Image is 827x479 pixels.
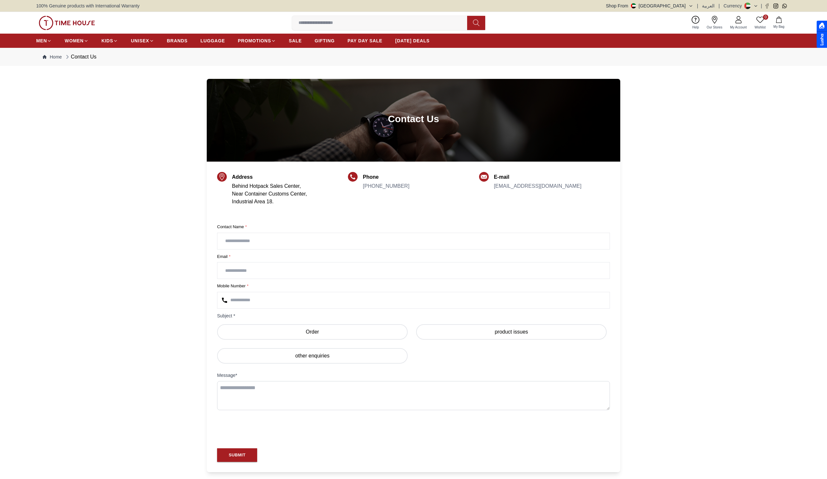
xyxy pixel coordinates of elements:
[703,15,726,31] a: Our Stores
[315,37,335,44] span: GIFTING
[702,3,715,9] button: العربية
[631,3,636,8] img: United Arab Emirates
[217,348,408,364] label: other enquiries
[395,35,430,47] a: [DATE] DEALS
[36,3,140,9] span: 100% Genuine products with International Warranty
[289,35,302,47] a: SALE
[416,324,607,340] label: product issues
[728,25,749,30] span: My Account
[724,3,745,9] div: Currency
[39,16,95,30] img: ...
[232,190,307,198] p: Near Container Customs Center,
[690,25,702,30] span: Help
[64,53,96,61] div: Contact Us
[201,37,225,44] span: LUGGAGE
[217,448,257,462] button: SUBMIT
[131,35,154,47] a: UNISEX
[494,173,581,181] h5: E-mail
[232,198,307,206] p: Industrial Area 18.
[395,37,430,44] span: [DATE] DEALS
[238,37,271,44] span: PROMOTIONS
[494,183,581,189] a: [EMAIL_ADDRESS][DOMAIN_NAME]
[773,4,778,8] a: Instagram
[131,37,149,44] span: UNISEX
[65,37,84,44] span: WOMEN
[201,35,225,47] a: LUGGAGE
[36,35,52,47] a: MEN
[761,3,762,9] span: |
[704,25,725,30] span: Our Stores
[217,417,315,442] iframe: reCAPTCHA
[101,37,113,44] span: KIDS
[217,283,610,289] label: Mobile Number
[238,35,276,47] a: PROMOTIONS
[217,372,610,378] label: Message *
[36,37,47,44] span: MEN
[217,324,408,340] label: Order
[217,253,610,260] label: Email
[36,48,791,66] nav: Breadcrumb
[769,15,788,30] button: My Bag
[782,4,787,8] a: Whatsapp
[232,173,307,181] h5: Address
[388,113,439,125] h1: Contact Us
[43,54,62,60] a: Home
[771,24,787,29] span: My Bag
[315,35,335,47] a: GIFTING
[763,15,768,20] span: 0
[101,35,118,47] a: KIDS
[718,3,720,9] span: |
[217,224,610,230] label: Contact Name
[363,183,409,189] a: [PHONE_NUMBER]
[348,35,382,47] a: PAY DAY SALE
[688,15,703,31] a: Help
[217,313,610,319] label: Subject *
[765,4,769,8] a: Facebook
[751,15,769,31] a: 0Wishlist
[167,37,188,44] span: BRANDS
[229,452,246,459] div: SUBMIT
[606,3,693,9] button: Shop From[GEOGRAPHIC_DATA]
[232,182,307,190] p: Behind Hotpack Sales Center,
[167,35,188,47] a: BRANDS
[348,37,382,44] span: PAY DAY SALE
[752,25,768,30] span: Wishlist
[65,35,89,47] a: WOMEN
[289,37,302,44] span: SALE
[363,173,409,181] h5: Phone
[697,3,698,9] span: |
